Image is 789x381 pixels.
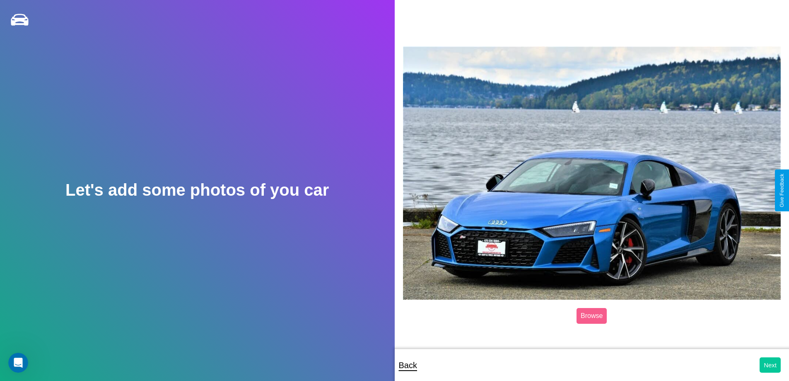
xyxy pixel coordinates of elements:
div: Give Feedback [779,174,785,207]
iframe: Intercom live chat [8,353,28,373]
p: Back [399,358,417,373]
label: Browse [577,308,607,324]
button: Next [760,357,781,373]
h2: Let's add some photos of you car [65,181,329,199]
img: posted [403,46,781,300]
